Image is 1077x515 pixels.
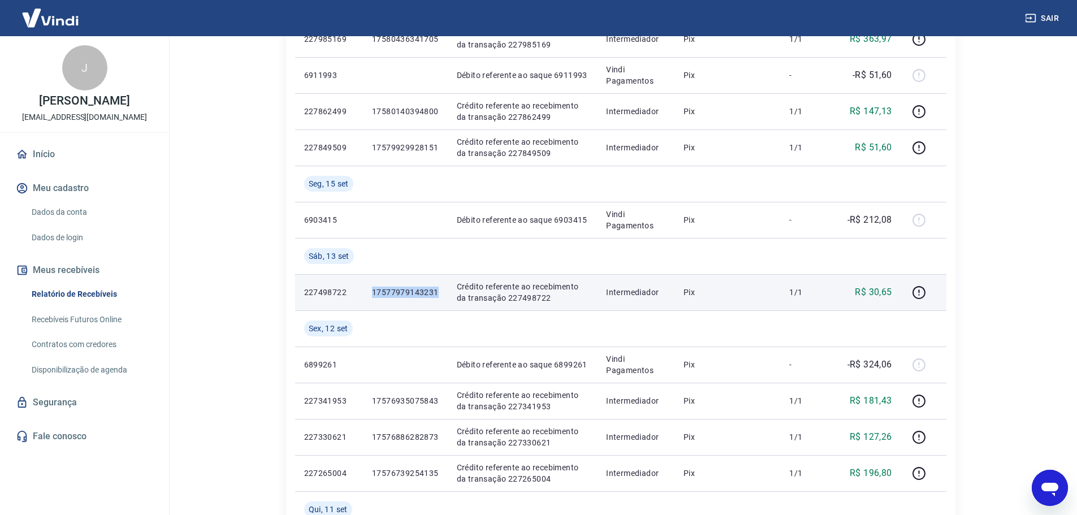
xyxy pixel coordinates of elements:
button: Meus recebíveis [14,258,155,283]
p: - [789,70,823,81]
a: Dados da conta [27,201,155,224]
button: Meu cadastro [14,176,155,201]
p: Pix [684,33,771,45]
p: Crédito referente ao recebimento da transação 227341953 [457,390,589,412]
img: Vindi [14,1,87,35]
p: Pix [684,395,771,406]
p: 1/1 [789,106,823,117]
p: 227862499 [304,106,354,117]
p: Vindi Pagamentos [606,209,665,231]
p: 227498722 [304,287,354,298]
p: 227330621 [304,431,354,443]
p: Vindi Pagamentos [606,64,665,86]
p: - [789,214,823,226]
span: Seg, 15 set [309,178,349,189]
span: Sex, 12 set [309,323,348,334]
p: Pix [684,70,771,81]
p: 1/1 [789,33,823,45]
p: Débito referente ao saque 6899261 [457,359,589,370]
a: Início [14,142,155,167]
p: [EMAIL_ADDRESS][DOMAIN_NAME] [22,111,147,123]
p: -R$ 212,08 [847,213,892,227]
p: -R$ 324,06 [847,358,892,371]
p: 1/1 [789,431,823,443]
p: R$ 51,60 [855,141,892,154]
p: Pix [684,359,771,370]
p: -R$ 51,60 [853,68,892,82]
p: Intermediador [606,287,665,298]
p: Débito referente ao saque 6911993 [457,70,589,81]
p: Pix [684,142,771,153]
p: 17576739254135 [372,468,439,479]
p: Crédito referente ao recebimento da transação 227265004 [457,462,589,484]
p: Crédito referente ao recebimento da transação 227985169 [457,28,589,50]
p: 227265004 [304,468,354,479]
a: Fale conosco [14,424,155,449]
p: Intermediador [606,431,665,443]
p: 17576886282873 [372,431,439,443]
p: Intermediador [606,395,665,406]
a: Recebíveis Futuros Online [27,308,155,331]
p: 6911993 [304,70,354,81]
p: Intermediador [606,142,665,153]
p: Crédito referente ao recebimento da transação 227862499 [457,100,589,123]
p: Pix [684,431,771,443]
p: 227985169 [304,33,354,45]
div: J [62,45,107,90]
p: 17576935075843 [372,395,439,406]
p: R$ 127,26 [850,430,892,444]
p: Pix [684,287,771,298]
p: R$ 196,80 [850,466,892,480]
p: Intermediador [606,33,665,45]
a: Contratos com credores [27,333,155,356]
p: - [789,359,823,370]
a: Dados de login [27,226,155,249]
p: Crédito referente ao recebimento da transação 227330621 [457,426,589,448]
p: R$ 30,65 [855,285,892,299]
span: Qui, 11 set [309,504,348,515]
p: Crédito referente ao recebimento da transação 227849509 [457,136,589,159]
a: Relatório de Recebíveis [27,283,155,306]
p: R$ 147,13 [850,105,892,118]
p: Intermediador [606,106,665,117]
p: 17579929928151 [372,142,439,153]
a: Segurança [14,390,155,415]
p: 1/1 [789,468,823,479]
p: 17577979143231 [372,287,439,298]
p: 227849509 [304,142,354,153]
span: Sáb, 13 set [309,250,349,262]
p: Pix [684,106,771,117]
p: R$ 363,97 [850,32,892,46]
p: 6899261 [304,359,354,370]
p: 6903415 [304,214,354,226]
p: Vindi Pagamentos [606,353,665,376]
p: 1/1 [789,395,823,406]
p: 17580140394800 [372,106,439,117]
p: Intermediador [606,468,665,479]
p: 1/1 [789,142,823,153]
p: [PERSON_NAME] [39,95,129,107]
p: Débito referente ao saque 6903415 [457,214,589,226]
button: Sair [1023,8,1063,29]
p: Pix [684,468,771,479]
iframe: Botão para abrir a janela de mensagens [1032,470,1068,506]
p: 227341953 [304,395,354,406]
p: 1/1 [789,287,823,298]
p: Pix [684,214,771,226]
p: 17580436341705 [372,33,439,45]
p: Crédito referente ao recebimento da transação 227498722 [457,281,589,304]
a: Disponibilização de agenda [27,358,155,382]
p: R$ 181,43 [850,394,892,408]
